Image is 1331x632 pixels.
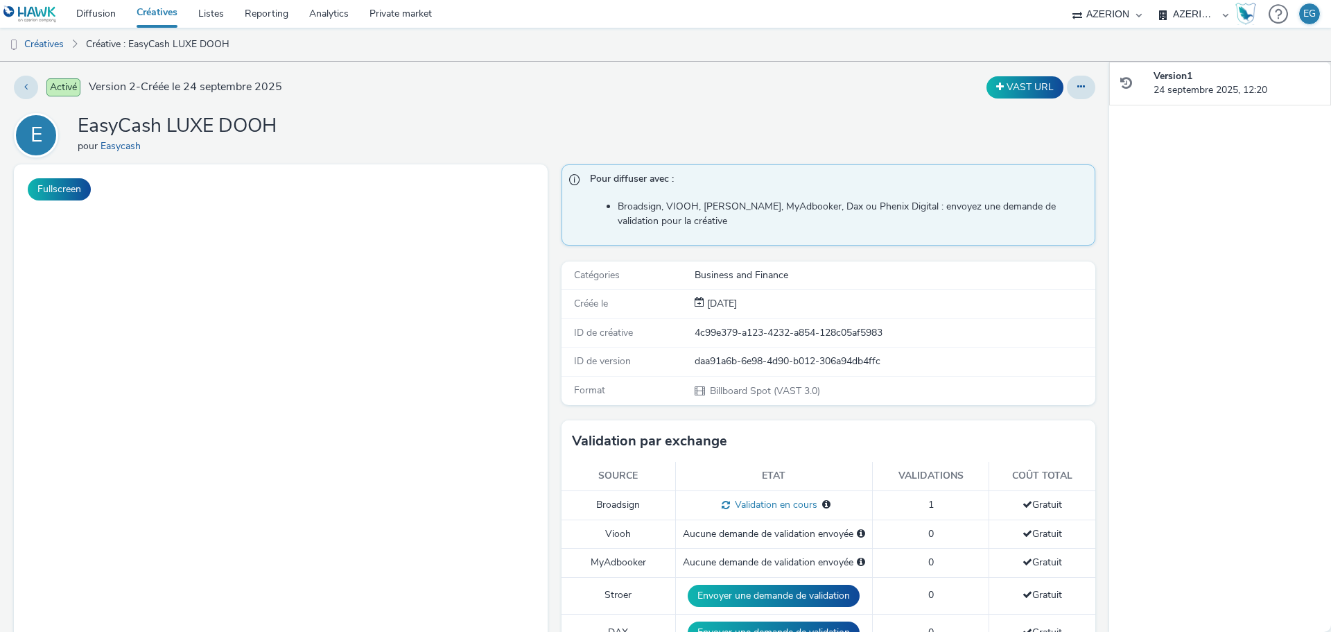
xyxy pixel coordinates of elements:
a: Créative : EasyCash LUXE DOOH [79,28,236,61]
span: Version 2 - Créée le 24 septembre 2025 [89,79,282,95]
span: Format [574,384,605,397]
div: EG [1303,3,1316,24]
span: 0 [928,527,934,540]
div: 4c99e379-a123-4232-a854-128c05af5983 [695,326,1094,340]
div: Aucune demande de validation envoyée [683,556,865,570]
span: 1 [928,498,934,511]
span: Créée le [574,297,608,310]
span: 0 [928,588,934,601]
span: Gratuit [1023,556,1062,569]
div: daa91a6b-6e98-4d90-b012-306a94db4ffc [695,355,1094,368]
span: Catégories [574,268,620,282]
h3: Validation par exchange [572,431,727,452]
strong: Version 1 [1154,69,1192,83]
div: E [31,116,42,155]
span: Gratuit [1023,588,1062,601]
a: E [14,128,64,142]
span: 0 [928,556,934,569]
span: Gratuit [1023,527,1062,540]
span: Validation en cours [730,498,817,511]
span: ID de version [574,355,631,368]
th: Etat [675,462,872,490]
h1: EasyCash LUXE DOOH [78,113,277,139]
span: Billboard Spot (VAST 3.0) [708,384,820,398]
div: 24 septembre 2025, 12:20 [1154,69,1320,98]
a: Hawk Academy [1235,3,1262,25]
a: Easycash [101,139,146,153]
button: Envoyer une demande de validation [688,585,860,607]
td: Viooh [562,520,675,548]
img: Hawk Academy [1235,3,1256,25]
div: Business and Finance [695,268,1094,282]
span: [DATE] [704,297,737,310]
td: Stroer [562,577,675,614]
span: Activé [46,78,80,96]
th: Source [562,462,675,490]
th: Validations [872,462,989,490]
td: MyAdbooker [562,549,675,577]
img: dooh [7,38,21,52]
div: Sélectionnez un deal ci-dessous et cliquez sur Envoyer pour envoyer une demande de validation à V... [857,527,865,541]
button: VAST URL [986,76,1063,99]
span: ID de créative [574,326,633,339]
span: Gratuit [1023,498,1062,511]
div: Sélectionnez un deal ci-dessous et cliquez sur Envoyer pour envoyer une demande de validation à M... [857,556,865,570]
td: Broadsign [562,490,675,520]
span: Pour diffuser avec : [590,172,1081,190]
button: Fullscreen [28,178,91,200]
li: Broadsign, VIOOH, [PERSON_NAME], MyAdbooker, Dax ou Phenix Digital : envoyez une demande de valid... [618,200,1088,228]
div: Dupliquer la créative en un VAST URL [983,76,1067,99]
span: pour [78,139,101,153]
img: undefined Logo [3,6,57,23]
div: Aucune demande de validation envoyée [683,527,865,541]
th: Coût total [989,462,1095,490]
div: Création 24 septembre 2025, 12:21 [704,297,737,311]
